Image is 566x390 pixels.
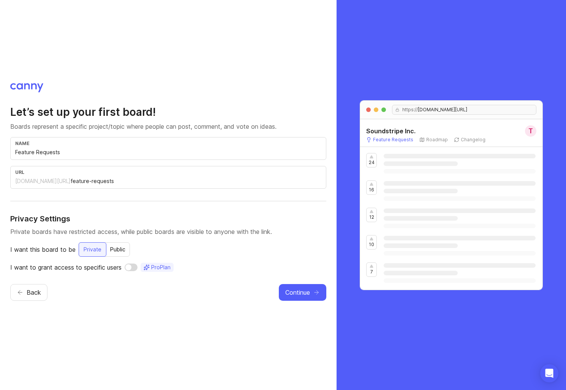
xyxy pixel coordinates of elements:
[10,263,122,272] p: I want to grant access to specific users
[10,122,326,131] p: Boards represent a specific project/topic where people can post, comment, and vote on ideas.
[27,288,41,297] span: Back
[106,242,130,257] button: Public
[15,141,321,146] div: name
[540,364,558,382] div: Open Intercom Messenger
[373,137,413,143] p: Feature Requests
[426,137,448,143] p: Roadmap
[461,137,485,143] p: Changelog
[10,245,76,254] p: I want this board to be
[79,242,106,257] button: Private
[10,227,326,236] p: Private boards have restricted access, while public boards are visible to anyone with the link.
[15,177,71,185] div: [DOMAIN_NAME][URL]
[285,288,310,297] span: Continue
[15,169,321,175] div: url
[10,83,43,92] img: Canny logo
[369,214,374,220] p: 12
[525,125,536,137] div: T
[279,284,326,301] button: Continue
[10,105,326,119] h2: Let’s set up your first board!
[10,284,47,301] button: Back
[399,107,418,113] span: https://
[369,159,375,166] p: 24
[418,107,467,113] span: [DOMAIN_NAME][URL]
[151,264,171,271] span: Pro Plan
[366,126,416,136] h5: Soundstripe Inc.
[369,242,374,248] p: 10
[370,269,373,275] p: 7
[106,243,130,256] div: Public
[369,187,374,193] p: 16
[15,148,321,156] input: e.g. Feature Requests
[10,213,326,224] h4: Privacy Settings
